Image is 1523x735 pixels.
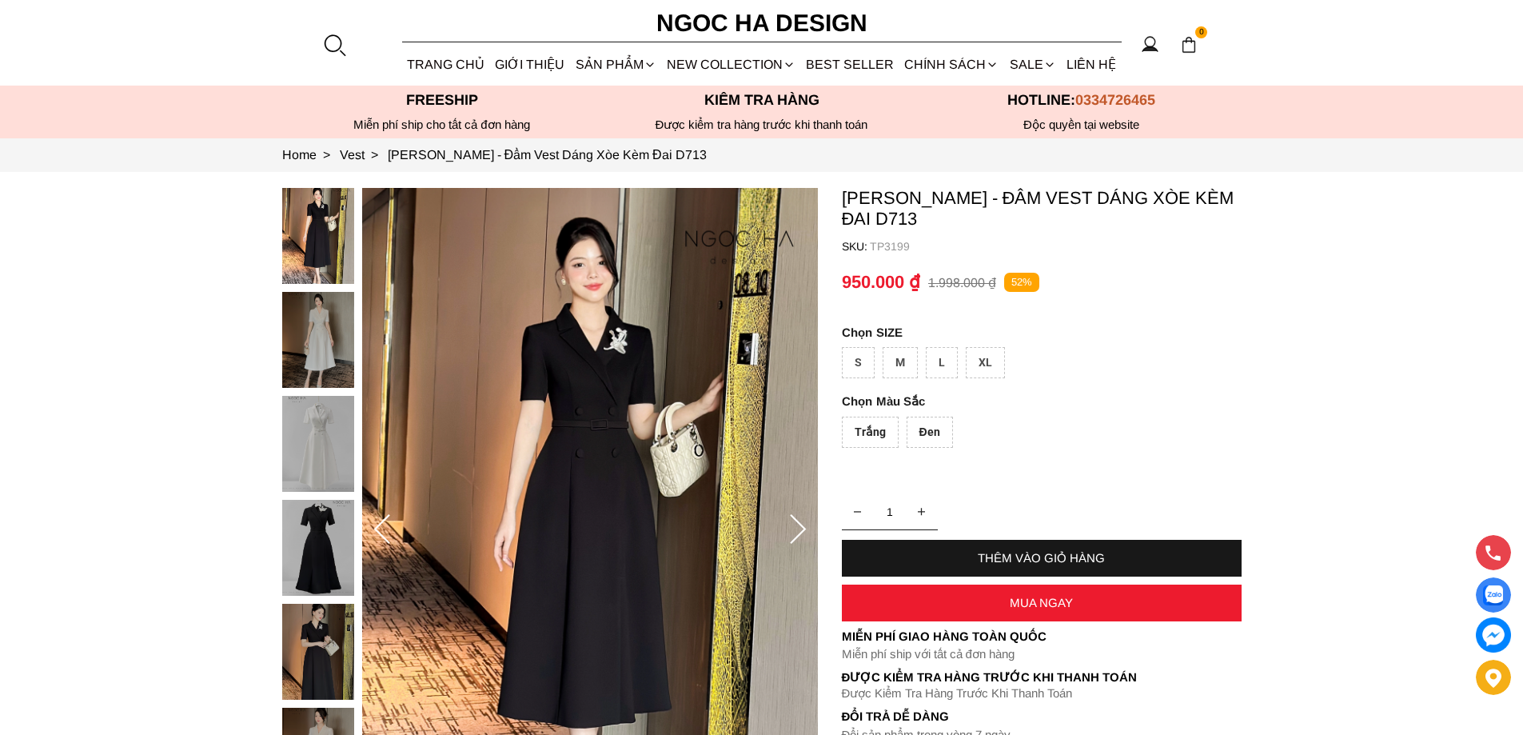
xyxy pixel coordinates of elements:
[365,148,385,162] span: >
[922,118,1242,132] h6: Độc quyền tại website
[842,551,1242,565] div: THÊM VÀO GIỎ HÀNG
[842,394,1197,409] p: Màu Sắc
[282,92,602,109] p: Freeship
[801,43,899,86] a: BEST SELLER
[282,148,340,162] a: Link to Home
[317,148,337,162] span: >
[907,417,953,448] div: Đen
[282,292,354,388] img: Irene Dress - Đầm Vest Dáng Xòe Kèm Đai D713_mini_1
[1476,577,1511,613] a: Display image
[842,709,1242,723] h6: Đổi trả dễ dàng
[922,92,1242,109] p: Hotline:
[1195,26,1208,39] span: 0
[661,43,800,86] a: NEW COLLECTION
[1476,617,1511,653] a: messenger
[1061,43,1121,86] a: LIÊN HỆ
[282,604,354,700] img: Irene Dress - Đầm Vest Dáng Xòe Kèm Đai D713_mini_4
[282,188,354,284] img: Irene Dress - Đầm Vest Dáng Xòe Kèm Đai D713_mini_0
[842,629,1047,643] font: Miễn phí giao hàng toàn quốc
[602,118,922,132] p: Được kiểm tra hàng trước khi thanh toán
[842,496,938,528] input: Quantity input
[282,396,354,492] img: Irene Dress - Đầm Vest Dáng Xòe Kèm Đai D713_mini_2
[388,148,707,162] a: Link to Irene Dress - Đầm Vest Dáng Xòe Kèm Đai D713
[883,347,918,378] div: M
[966,347,1005,378] div: XL
[842,686,1242,701] p: Được Kiểm Tra Hàng Trước Khi Thanh Toán
[842,188,1242,230] p: [PERSON_NAME] - Đầm Vest Dáng Xòe Kèm Đai D713
[1180,36,1198,54] img: img-CART-ICON-ksit0nf1
[340,148,388,162] a: Link to Vest
[282,118,602,132] div: Miễn phí ship cho tất cả đơn hàng
[402,43,490,86] a: TRANG CHỦ
[490,43,570,86] a: GIỚI THIỆU
[842,647,1015,661] font: Miễn phí ship với tất cả đơn hàng
[842,347,875,378] div: S
[282,500,354,596] img: Irene Dress - Đầm Vest Dáng Xòe Kèm Đai D713_mini_3
[570,43,661,86] div: SẢN PHẨM
[1075,92,1155,108] span: 0334726465
[842,326,1242,339] p: SIZE
[1483,585,1503,605] img: Display image
[704,92,819,108] font: Kiểm tra hàng
[842,240,870,253] h6: SKU:
[926,347,958,378] div: L
[1004,43,1061,86] a: SALE
[1004,273,1039,293] p: 52%
[842,596,1242,609] div: MUA NGAY
[899,43,1004,86] div: Chính sách
[842,272,920,293] p: 950.000 ₫
[842,670,1242,685] p: Được Kiểm Tra Hàng Trước Khi Thanh Toán
[642,4,882,42] a: Ngoc Ha Design
[928,275,996,290] p: 1.998.000 ₫
[842,417,899,448] div: Trắng
[870,240,1242,253] p: TP3199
